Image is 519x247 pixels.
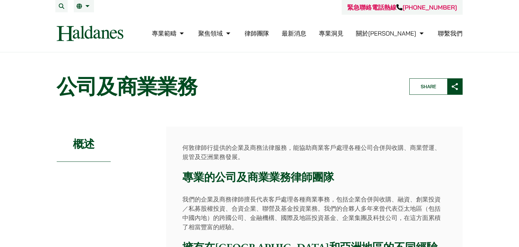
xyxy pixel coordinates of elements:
[438,29,463,37] a: 聯繫我們
[182,171,446,184] h3: 專業的公司及商業業務律師團隊
[356,29,425,37] a: 關於何敦
[347,3,457,11] a: 緊急聯絡電話熱線[PHONE_NUMBER]
[198,29,232,37] a: 聚焦領域
[57,26,123,41] img: Logo of Haldanes
[57,74,398,99] h1: 公司及商業業務
[410,79,447,94] span: Share
[319,29,343,37] a: 專業洞見
[152,29,186,37] a: 專業範疇
[182,195,446,232] p: 我們的企業及商務律師擅長代表客戶處理各種商業事務，包括企業合併與收購、融資、創業投資／私募股權投資、合資企業、聯營及基金投資業務。我們的合夥人多年來曾代表亞太地區（包括中國內地）的跨國公司、金融...
[77,3,91,9] a: 繁
[182,143,446,161] p: 何敦律師行提供的企業及商務法律服務，能協助商業客戶處理各種公司合併與收購、商業營運、規管及亞洲業務發展。
[409,78,463,95] button: Share
[282,29,306,37] a: 最新消息
[57,127,111,162] h2: 概述
[245,29,269,37] a: 律師團隊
